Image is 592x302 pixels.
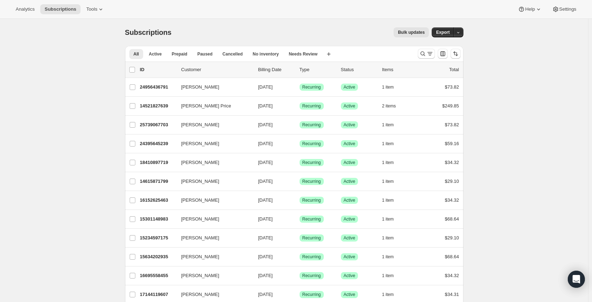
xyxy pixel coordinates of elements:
[140,216,176,223] p: 15301148983
[140,272,176,279] p: 16695558455
[181,84,219,91] span: [PERSON_NAME]
[45,6,76,12] span: Subscriptions
[445,273,459,278] span: $34.32
[445,122,459,127] span: $73.82
[82,4,109,14] button: Tools
[181,234,219,242] span: [PERSON_NAME]
[125,28,172,36] span: Subscriptions
[258,254,273,259] span: [DATE]
[258,216,273,222] span: [DATE]
[258,179,273,184] span: [DATE]
[302,273,321,279] span: Recurring
[445,235,459,240] span: $29.10
[177,213,248,225] button: [PERSON_NAME]
[140,252,459,262] div: 15634202935[PERSON_NAME][DATE]SuccessRecurringSuccessActive1 item$68.64
[451,49,461,59] button: Sort the results
[140,66,176,73] p: ID
[445,216,459,222] span: $68.64
[382,271,402,281] button: 1 item
[445,292,459,297] span: $34.31
[258,197,273,203] span: [DATE]
[344,235,355,241] span: Active
[181,216,219,223] span: [PERSON_NAME]
[258,235,273,240] span: [DATE]
[177,289,248,300] button: [PERSON_NAME]
[344,160,355,165] span: Active
[258,292,273,297] span: [DATE]
[253,51,279,57] span: No inventory
[323,49,334,59] button: Create new view
[11,4,39,14] button: Analytics
[568,271,585,288] div: Open Intercom Messenger
[140,159,176,166] p: 18410897719
[382,216,394,222] span: 1 item
[344,179,355,184] span: Active
[514,4,546,14] button: Help
[140,121,176,128] p: 25739067703
[382,254,394,260] span: 1 item
[177,251,248,263] button: [PERSON_NAME]
[177,81,248,93] button: [PERSON_NAME]
[344,216,355,222] span: Active
[442,103,459,108] span: $249.85
[382,292,394,297] span: 1 item
[398,30,425,35] span: Bulk updates
[177,195,248,206] button: [PERSON_NAME]
[344,197,355,203] span: Active
[181,121,219,128] span: [PERSON_NAME]
[86,6,97,12] span: Tools
[302,84,321,90] span: Recurring
[382,252,402,262] button: 1 item
[525,6,535,12] span: Help
[140,214,459,224] div: 15301148983[PERSON_NAME][DATE]SuccessRecurringSuccessActive1 item$68.64
[181,178,219,185] span: [PERSON_NAME]
[140,178,176,185] p: 14615871799
[172,51,187,57] span: Prepaid
[445,179,459,184] span: $29.10
[445,84,459,90] span: $73.82
[177,176,248,187] button: [PERSON_NAME]
[432,27,454,37] button: Export
[258,122,273,127] span: [DATE]
[140,290,459,300] div: 17144119607[PERSON_NAME][DATE]SuccessRecurringSuccessActive1 item$34.31
[445,197,459,203] span: $34.32
[382,82,402,92] button: 1 item
[382,158,402,168] button: 1 item
[394,27,429,37] button: Bulk updates
[258,66,294,73] p: Billing Date
[382,235,394,241] span: 1 item
[181,272,219,279] span: [PERSON_NAME]
[177,232,248,244] button: [PERSON_NAME]
[382,290,402,300] button: 1 item
[258,141,273,146] span: [DATE]
[302,254,321,260] span: Recurring
[382,179,394,184] span: 1 item
[418,49,435,59] button: Search and filter results
[382,84,394,90] span: 1 item
[445,141,459,146] span: $59.16
[140,197,176,204] p: 16152625463
[181,253,219,260] span: [PERSON_NAME]
[181,66,253,73] p: Customer
[436,30,450,35] span: Export
[177,119,248,131] button: [PERSON_NAME]
[382,176,402,186] button: 1 item
[140,195,459,205] div: 16152625463[PERSON_NAME][DATE]SuccessRecurringSuccessActive1 item$34.32
[289,51,318,57] span: Needs Review
[140,291,176,298] p: 17144119607
[181,159,219,166] span: [PERSON_NAME]
[140,66,459,73] div: IDCustomerBilling DateTypeStatusItemsTotal
[181,140,219,147] span: [PERSON_NAME]
[382,101,404,111] button: 2 items
[382,197,394,203] span: 1 item
[258,160,273,165] span: [DATE]
[382,233,402,243] button: 1 item
[382,160,394,165] span: 1 item
[344,273,355,279] span: Active
[302,160,321,165] span: Recurring
[140,253,176,260] p: 15634202935
[344,84,355,90] span: Active
[438,49,448,59] button: Customize table column order and visibility
[140,140,176,147] p: 24395645239
[548,4,581,14] button: Settings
